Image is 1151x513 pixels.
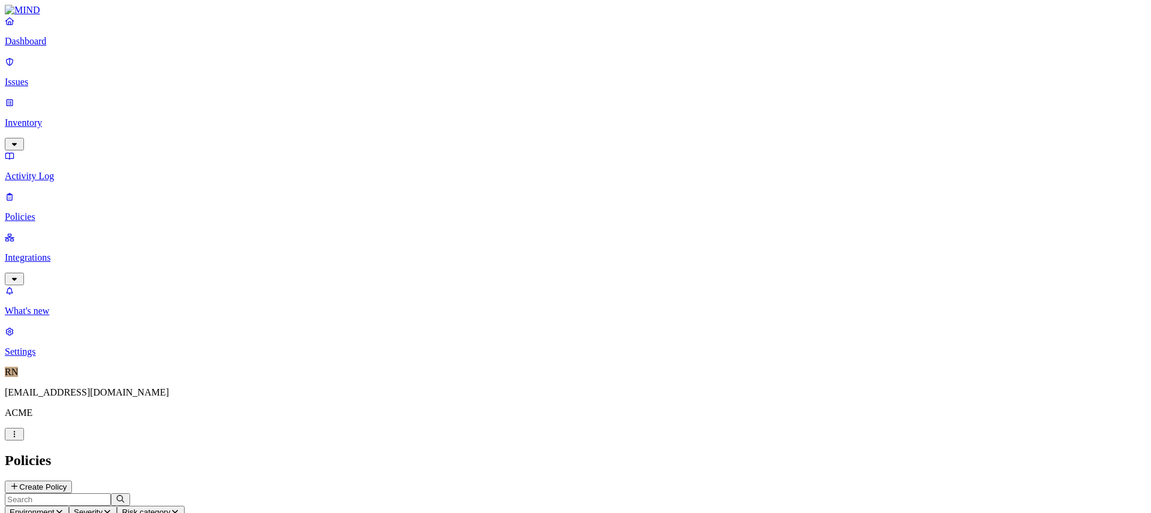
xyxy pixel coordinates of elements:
h2: Policies [5,452,1146,469]
p: Activity Log [5,171,1146,182]
a: MIND [5,5,1146,16]
a: What's new [5,285,1146,316]
img: MIND [5,5,40,16]
span: RN [5,367,18,377]
p: [EMAIL_ADDRESS][DOMAIN_NAME] [5,387,1146,398]
button: Create Policy [5,481,72,493]
p: Settings [5,346,1146,357]
p: Policies [5,212,1146,222]
a: Activity Log [5,150,1146,182]
p: Inventory [5,117,1146,128]
p: ACME [5,408,1146,418]
p: Dashboard [5,36,1146,47]
p: Issues [5,77,1146,87]
p: What's new [5,306,1146,316]
a: Dashboard [5,16,1146,47]
a: Settings [5,326,1146,357]
input: Search [5,493,111,506]
a: Integrations [5,232,1146,283]
a: Inventory [5,97,1146,149]
a: Policies [5,191,1146,222]
a: Issues [5,56,1146,87]
p: Integrations [5,252,1146,263]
